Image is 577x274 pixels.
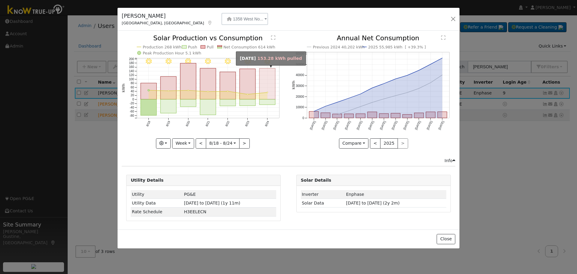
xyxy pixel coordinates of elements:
[205,58,211,64] i: 8/21 - MostlyClear
[444,158,455,164] div: Info
[207,91,209,92] circle: onclick=""
[148,90,150,91] circle: onclick=""
[129,69,134,73] text: 140
[131,208,183,216] td: Rate Schedule
[141,100,157,115] rect: onclick=""
[160,100,176,113] rect: onclick=""
[196,138,206,149] button: <
[184,192,196,197] span: ID: 17082387, authorized: 07/21/25
[172,138,194,149] button: Week
[143,51,201,55] text: Peak Production Hour 5.1 kWh
[227,91,228,92] circle: onclick=""
[264,120,270,127] text: 8/24
[346,192,364,197] span: ID: 5851219, authorized: 07/21/25
[437,234,455,244] button: Close
[220,72,236,100] rect: onclick=""
[131,199,183,208] td: Utility Data
[225,58,231,64] i: 8/22 - Clear
[129,61,134,65] text: 180
[166,58,172,64] i: 8/19 - Clear
[131,86,134,89] text: 60
[145,120,151,127] text: 8/18
[129,57,134,61] text: 200
[257,56,302,61] span: 153.28 kWh pulled
[239,138,250,149] button: >
[206,138,240,149] button: 8/18 - 8/24
[185,58,191,64] i: 8/20 - Clear
[121,84,126,93] text: kWh
[240,100,256,106] rect: onclick=""
[180,100,196,107] rect: onclick=""
[141,83,157,100] rect: onclick=""
[224,45,276,49] text: Net Consumption 614 kWh
[131,94,134,97] text: 20
[168,91,169,92] circle: onclick=""
[130,106,134,109] text: -40
[245,120,250,127] text: 8/23
[133,98,134,101] text: 0
[184,209,206,214] span: T
[130,102,134,105] text: -20
[131,90,134,93] text: 40
[301,190,345,199] td: Inverter
[207,20,212,25] a: Map
[240,56,256,61] strong: [DATE]
[122,12,212,20] h5: [PERSON_NAME]
[129,74,134,77] text: 120
[247,94,248,95] circle: onclick=""
[233,17,263,21] span: 1358 West No...
[346,201,399,205] span: [DATE] to [DATE] (2y 2m)
[146,58,152,64] i: 8/18 - Clear
[131,178,163,183] strong: Utility Details
[267,92,268,93] circle: onclick=""
[130,114,134,117] text: -80
[301,178,331,183] strong: Solar Details
[180,63,196,100] rect: onclick=""
[260,100,276,105] rect: onclick=""
[160,77,176,100] rect: onclick=""
[129,66,134,69] text: 160
[221,13,268,25] button: 1358 West No...
[188,90,189,91] circle: onclick=""
[153,34,263,42] text: Solar Production vs Consumption
[143,45,182,49] text: Production 268 kWh
[184,201,240,205] span: [DATE] to [DATE] (1y 11m)
[131,82,134,85] text: 80
[200,68,216,99] rect: onclick=""
[200,100,216,115] rect: onclick=""
[129,78,134,81] text: 100
[207,45,214,49] text: Pull
[188,45,197,49] text: Push
[225,120,230,127] text: 8/22
[301,199,345,208] td: Solar Data
[240,69,256,99] rect: onclick=""
[130,110,134,113] text: -60
[185,120,191,127] text: 8/20
[131,190,183,199] td: Utility
[205,120,210,127] text: 8/21
[122,21,204,25] span: [GEOGRAPHIC_DATA], [GEOGRAPHIC_DATA]
[260,69,276,100] rect: onclick=""
[271,35,275,40] text: 
[165,120,171,127] text: 8/19
[220,100,236,106] rect: onclick=""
